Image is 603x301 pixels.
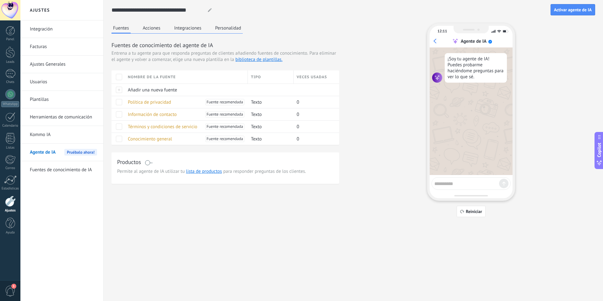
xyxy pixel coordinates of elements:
span: Permite al agente de IA utilizar tu para responder preguntas de los clientes. [117,168,334,175]
button: Activar agente de IA [551,4,595,15]
div: Texto [248,121,291,133]
li: Integración [20,20,103,38]
div: WhatsApp [1,101,19,107]
h3: Fuentes de conocimiento del agente de IA [111,41,339,49]
div: Conocimiento general [125,133,245,145]
div: Agente de IA [461,38,486,44]
a: Usuarios [30,73,97,91]
li: Agente de IA [20,144,103,161]
span: Términos y condiciones de servicio [128,124,197,130]
span: Copilot [596,143,602,157]
div: Correo [1,166,19,170]
div: 0 [294,108,335,120]
span: Política de privacidad [128,99,171,105]
span: Fuente recomendada [207,123,243,130]
span: Información de contacto [128,112,177,118]
span: Entrena a tu agente para que responda preguntas de clientes añadiendo fuentes de conocimiento. [111,50,308,57]
span: Activar agente de IA [554,8,592,12]
span: Añadir una nueva fuente [128,87,177,93]
span: 0 [297,124,299,130]
div: Panel [1,37,19,41]
h3: Productos [117,158,141,166]
a: Herramientas de comunicación [30,108,97,126]
div: ¡Soy tu agente de IA! Puedes probarme haciéndome preguntas para ver lo que sé. [445,53,507,83]
span: Fuente recomendada [207,111,243,118]
button: Integraciones [173,23,203,33]
a: Ajustes Generales [30,56,97,73]
a: lista de productos [186,168,222,174]
div: 12:11 [437,29,447,34]
span: 0 [297,99,299,105]
div: Texto [248,133,291,145]
span: Texto [251,112,262,118]
div: 0 [294,133,335,145]
a: Facturas [30,38,97,56]
a: Integración [30,20,97,38]
button: Reiniciar [457,206,486,217]
div: Listas [1,146,19,150]
li: Plantillas [20,91,103,108]
li: Kommo IA [20,126,103,144]
span: Texto [251,124,262,130]
div: Calendario [1,124,19,128]
div: Leads [1,60,19,64]
span: Texto [251,136,262,142]
li: Usuarios [20,73,103,91]
span: 0 [297,136,299,142]
div: Texto [248,96,291,108]
div: Tipo [248,70,293,84]
span: Fuente recomendada [207,136,243,142]
div: 0 [294,96,335,108]
button: Personalidad [214,23,243,33]
div: Texto [248,108,291,120]
div: Política de privacidad [125,96,245,108]
div: Información de contacto [125,108,245,120]
span: Pruébalo ahora! [64,149,97,156]
a: Plantillas [30,91,97,108]
div: Chats [1,80,19,84]
img: agent icon [432,73,442,83]
div: Veces usadas [294,70,340,84]
span: Reiniciar [466,209,482,214]
div: Ayuda [1,231,19,235]
div: 0 [294,121,335,133]
li: Facturas [20,38,103,56]
button: Fuentes [111,23,131,34]
span: 1 [11,284,16,289]
a: Agente de IAPruébalo ahora! [30,144,97,161]
div: Nombre de la fuente [125,70,247,84]
a: Fuentes de conocimiento de IA [30,161,97,179]
span: Agente de IA [30,144,56,161]
span: Texto [251,99,262,105]
span: Para eliminar el agente y volver a comenzar, elige una nueva plantilla en la [111,50,336,63]
div: Términos y condiciones de servicio [125,121,245,133]
li: Herramientas de comunicación [20,108,103,126]
a: Kommo IA [30,126,97,144]
li: Fuentes de conocimiento de IA [20,161,103,178]
div: Ajustes [1,209,19,213]
span: Fuente recomendada [207,99,243,105]
a: biblioteca de plantillas. [235,57,282,63]
button: Acciones [141,23,162,33]
span: Conocimiento general [128,136,172,142]
li: Ajustes Generales [20,56,103,73]
span: 0 [297,112,299,118]
div: Estadísticas [1,187,19,191]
